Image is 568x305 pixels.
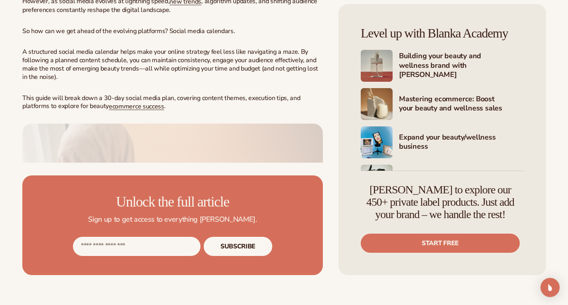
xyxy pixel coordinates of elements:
[22,94,300,111] span: This guide will break down a 30-day social media plan, covering content themes, execution tips, a...
[361,126,393,158] img: Shopify Image 4
[361,26,524,40] h4: Level up with Blanka Academy
[361,88,524,120] a: Shopify Image 3 Mastering ecommerce: Boost your beauty and wellness sales
[361,234,520,253] a: Start free
[361,126,524,158] a: Shopify Image 4 Expand your beauty/wellness business
[204,237,272,256] button: Subscribe
[73,237,200,256] input: Email address
[361,165,524,197] a: Shopify Image 5 Marketing your beauty and wellness brand 101
[361,184,520,220] h4: [PERSON_NAME] to explore our 450+ private label products. Just add your brand – we handle the rest!
[399,94,524,114] h4: Mastering ecommerce: Boost your beauty and wellness sales
[361,50,393,82] img: Shopify Image 2
[361,165,393,197] img: Shopify Image 5
[109,102,164,111] a: ecommerce success
[361,50,524,82] a: Shopify Image 2 Building your beauty and wellness brand with [PERSON_NAME]
[22,27,235,35] span: So how can we get ahead of the evolving platforms? Social media calendars.
[361,88,393,120] img: Shopify Image 3
[35,195,310,209] h3: Unlock the full article
[540,278,560,297] div: Open Intercom Messenger
[164,102,166,110] span: .
[22,47,318,81] span: A structured social media calendar helps make your online strategy feel less like navigating a ma...
[399,133,524,152] h4: Expand your beauty/wellness business
[35,215,310,224] p: Sign up to get access to everything [PERSON_NAME].
[399,51,524,80] h4: Building your beauty and wellness brand with [PERSON_NAME]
